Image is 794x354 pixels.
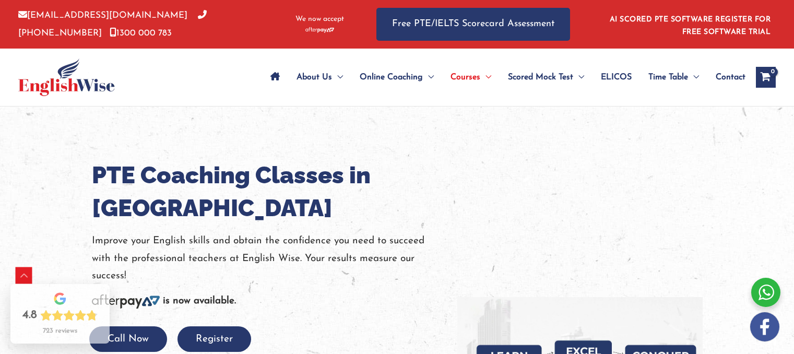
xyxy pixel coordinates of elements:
[451,59,480,96] span: Courses
[423,59,434,96] span: Menu Toggle
[110,29,172,38] a: 1300 000 783
[18,58,115,96] img: cropped-ew-logo
[18,11,207,37] a: [PHONE_NUMBER]
[648,59,688,96] span: Time Table
[177,334,251,344] a: Register
[163,296,236,306] b: is now available.
[22,308,37,323] div: 4.8
[376,8,570,41] a: Free PTE/IELTS Scorecard Assessment
[288,59,351,96] a: About UsMenu Toggle
[640,59,707,96] a: Time TableMenu Toggle
[297,59,332,96] span: About Us
[603,7,776,41] aside: Header Widget 1
[89,334,167,344] a: Call Now
[332,59,343,96] span: Menu Toggle
[601,59,632,96] span: ELICOS
[92,294,160,309] img: Afterpay-Logo
[707,59,745,96] a: Contact
[18,11,187,20] a: [EMAIL_ADDRESS][DOMAIN_NAME]
[480,59,491,96] span: Menu Toggle
[716,59,745,96] span: Contact
[508,59,573,96] span: Scored Mock Test
[305,27,334,33] img: Afterpay-Logo
[610,16,771,36] a: AI SCORED PTE SOFTWARE REGISTER FOR FREE SOFTWARE TRIAL
[177,326,251,352] button: Register
[295,14,344,25] span: We now accept
[43,327,77,335] div: 723 reviews
[360,59,423,96] span: Online Coaching
[92,159,442,225] h1: PTE Coaching Classes in [GEOGRAPHIC_DATA]
[756,67,776,88] a: View Shopping Cart, empty
[351,59,442,96] a: Online CoachingMenu Toggle
[688,59,699,96] span: Menu Toggle
[592,59,640,96] a: ELICOS
[22,308,98,323] div: Rating: 4.8 out of 5
[573,59,584,96] span: Menu Toggle
[262,59,745,96] nav: Site Navigation: Main Menu
[500,59,592,96] a: Scored Mock TestMenu Toggle
[750,312,779,341] img: white-facebook.png
[92,232,442,285] p: Improve your English skills and obtain the confidence you need to succeed with the professional t...
[89,326,167,352] button: Call Now
[442,59,500,96] a: CoursesMenu Toggle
